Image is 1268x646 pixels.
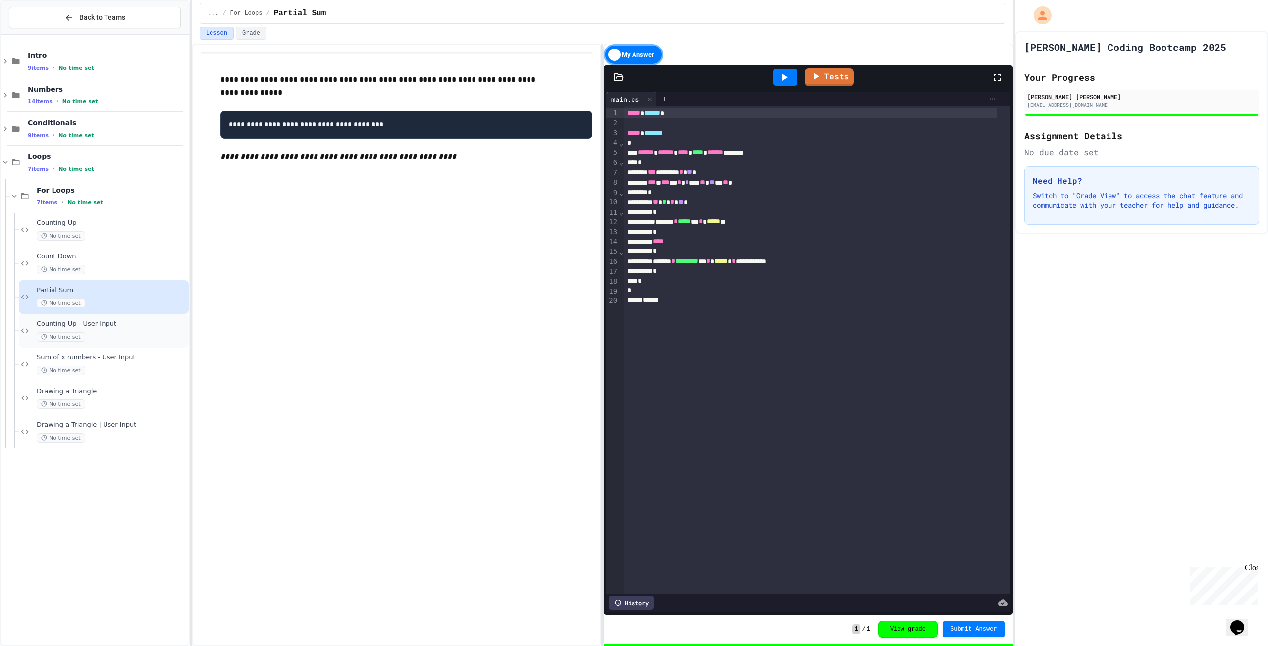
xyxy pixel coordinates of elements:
span: 1 [867,625,870,633]
div: 13 [606,227,619,237]
span: Count Down [37,252,187,261]
div: 16 [606,257,619,267]
span: For Loops [37,186,187,195]
div: main.cs [606,92,656,106]
div: 8 [606,178,619,188]
span: • [53,64,54,72]
span: No time set [37,399,85,409]
div: 12 [606,217,619,227]
div: Chat with us now!Close [4,4,68,63]
span: No time set [37,265,85,274]
span: Fold line [619,158,624,166]
span: No time set [67,199,103,206]
span: 14 items [28,99,53,105]
span: Fold line [619,189,624,197]
span: Counting Up [37,219,187,227]
div: 5 [606,148,619,158]
div: 15 [606,247,619,257]
span: Drawing a Triangle [37,387,187,396]
p: Switch to "Grade View" to access the chat feature and communicate with your teacher for help and ... [1033,191,1251,210]
span: Back to Teams [79,12,125,23]
span: No time set [37,332,85,342]
span: Numbers [28,85,187,94]
span: • [53,165,54,173]
div: 4 [606,138,619,148]
span: No time set [37,366,85,375]
span: Fold line [619,248,624,256]
div: [EMAIL_ADDRESS][DOMAIN_NAME] [1027,101,1256,109]
span: Sum of x numbers - User Input [37,353,187,362]
span: / [862,625,866,633]
span: / [266,9,269,17]
iframe: chat widget [1226,606,1258,636]
h2: Your Progress [1024,70,1259,84]
div: No due date set [1024,147,1259,158]
span: Drawing a Triangle | User Input [37,421,187,429]
span: No time set [37,433,85,443]
div: 2 [606,118,619,128]
span: Conditionals [28,118,187,127]
button: Lesson [200,27,234,40]
div: My Account [1023,4,1054,27]
span: No time set [58,132,94,139]
span: Loops [28,152,187,161]
button: Grade [236,27,266,40]
span: • [53,131,54,139]
span: Partial Sum [37,286,187,295]
span: No time set [37,298,85,308]
span: 9 items [28,65,49,71]
span: Partial Sum [274,7,326,19]
div: 20 [606,296,619,306]
span: No time set [62,99,98,105]
span: Fold line [619,208,624,216]
span: Submit Answer [951,625,997,633]
iframe: chat widget [1186,563,1258,605]
div: main.cs [606,94,644,104]
div: 6 [606,158,619,168]
span: 7 items [28,166,49,172]
span: Intro [28,51,187,60]
span: 9 items [28,132,49,139]
button: Back to Teams [9,7,181,28]
div: 17 [606,267,619,277]
span: 7 items [37,199,57,206]
span: 1 [852,624,860,634]
span: No time set [58,65,94,71]
span: / [222,9,226,17]
div: 7 [606,168,619,178]
div: 18 [606,277,619,287]
span: Fold line [619,139,624,147]
span: No time set [37,231,85,241]
span: • [61,199,63,206]
button: Submit Answer [943,621,1005,637]
div: History [609,596,654,610]
button: View grade [878,621,938,638]
span: • [56,98,58,105]
span: Counting Up - User Input [37,320,187,328]
h3: Need Help? [1033,175,1251,187]
div: 3 [606,128,619,138]
div: 1 [606,108,619,118]
div: 19 [606,287,619,297]
span: For Loops [230,9,263,17]
h1: [PERSON_NAME] Coding Bootcamp 2025 [1024,40,1226,54]
span: No time set [58,166,94,172]
div: 11 [606,208,619,218]
div: [PERSON_NAME] [PERSON_NAME] [1027,92,1256,101]
div: 14 [606,237,619,247]
a: Tests [805,68,854,86]
span: ... [208,9,219,17]
h2: Assignment Details [1024,129,1259,143]
div: 10 [606,198,619,207]
div: 9 [606,188,619,198]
